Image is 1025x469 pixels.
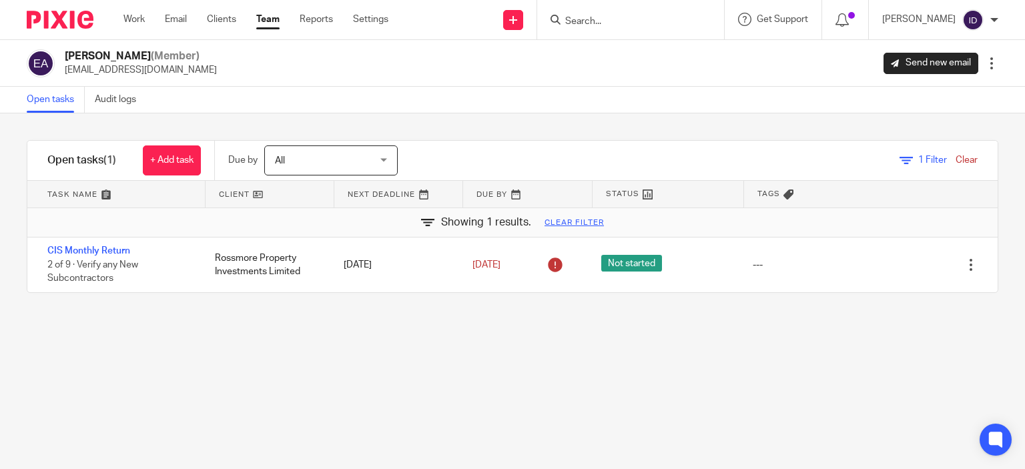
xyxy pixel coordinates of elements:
p: Due by [228,153,258,167]
a: Send new email [884,53,978,74]
span: All [275,156,285,165]
span: Tags [757,188,780,199]
span: Get Support [757,15,808,24]
a: Team [256,13,280,26]
div: [DATE] [330,252,459,278]
a: Clear filter [545,217,604,228]
h1: Open tasks [47,153,116,167]
span: (Member) [151,51,200,61]
span: Status [606,188,639,199]
a: Clients [207,13,236,26]
a: CIS Monthly Return [47,246,130,256]
span: (1) [103,155,116,165]
p: [PERSON_NAME] [882,13,956,26]
a: Email [165,13,187,26]
span: 2 of 9 · Verify any New Subcontractors [47,260,138,284]
p: [EMAIL_ADDRESS][DOMAIN_NAME] [65,63,217,77]
a: Reports [300,13,333,26]
h2: [PERSON_NAME] [65,49,217,63]
a: Open tasks [27,87,85,113]
span: Not started [601,255,662,272]
a: + Add task [143,145,201,175]
div: Rossmore Property Investments Limited [202,245,330,286]
img: Pixie [27,11,93,29]
div: --- [753,258,763,272]
img: svg%3E [27,49,55,77]
input: Search [564,16,684,28]
a: Clear [956,155,978,165]
img: svg%3E [962,9,984,31]
a: Audit logs [95,87,146,113]
span: Filter [918,155,947,165]
a: Settings [353,13,388,26]
a: Work [123,13,145,26]
span: Showing 1 results. [441,215,531,230]
span: 1 [918,155,924,165]
span: [DATE] [472,260,500,270]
